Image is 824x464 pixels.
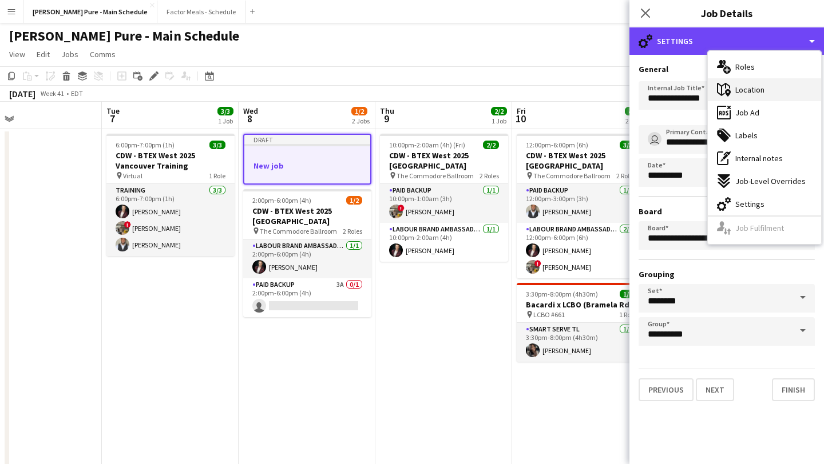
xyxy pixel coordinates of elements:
[106,106,120,116] span: Tue
[244,161,370,171] h3: New job
[735,85,764,95] span: Location
[483,141,499,149] span: 2/2
[106,134,235,256] app-job-card: 6:00pm-7:00pm (1h)3/3CDW - BTEX West 2025 Vancouver Training Virtual1 RoleTraining3/36:00pm-7:00p...
[639,378,694,401] button: Previous
[9,88,35,99] div: [DATE]
[517,150,645,171] h3: CDW - BTEX West 2025 [GEOGRAPHIC_DATA]
[517,134,645,278] app-job-card: 12:00pm-6:00pm (6h)3/3CDW - BTEX West 2025 [GEOGRAPHIC_DATA] The Commodore Ballroom2 RolesPaid Ba...
[218,117,233,125] div: 1 Job
[243,189,371,317] app-job-card: 2:00pm-6:00pm (4h)1/2CDW - BTEX West 2025 [GEOGRAPHIC_DATA] The Commodore Ballroom2 RolesLabour B...
[620,141,636,149] span: 3/3
[61,49,78,59] span: Jobs
[526,290,598,298] span: 3:30pm-8:00pm (4h30m)
[106,150,235,171] h3: CDW - BTEX West 2025 Vancouver Training
[106,184,235,256] app-card-role: Training3/36:00pm-7:00pm (1h)[PERSON_NAME]![PERSON_NAME][PERSON_NAME]
[515,112,526,125] span: 10
[243,206,371,226] h3: CDW - BTEX West 2025 [GEOGRAPHIC_DATA]
[38,89,66,98] span: Week 41
[380,223,508,262] app-card-role: Labour Brand Ambassadors1/110:00pm-2:00am (4h)[PERSON_NAME]
[244,135,370,144] div: Draft
[85,47,120,62] a: Comms
[517,283,645,362] app-job-card: 3:30pm-8:00pm (4h30m)1/1Bacardi x LCBO (Bramela Rd) LCBO #6611 RoleSmart Serve TL1/13:30pm-8:00pm...
[124,221,131,228] span: !
[243,239,371,278] app-card-role: Labour Brand Ambassadors1/12:00pm-6:00pm (4h)[PERSON_NAME]
[209,171,225,180] span: 1 Role
[343,227,362,235] span: 2 Roles
[735,107,759,118] span: Job Ad
[534,260,541,267] span: !
[23,1,157,23] button: [PERSON_NAME] Pure - Main Schedule
[480,171,499,180] span: 2 Roles
[32,47,54,62] a: Edit
[616,171,636,180] span: 2 Roles
[252,196,311,205] span: 2:00pm-6:00pm (4h)
[526,141,588,149] span: 12:00pm-6:00pm (6h)
[639,64,815,74] h3: General
[517,323,645,362] app-card-role: Smart Serve TL1/13:30pm-8:00pm (4h30m)[PERSON_NAME]
[243,106,258,116] span: Wed
[735,176,806,186] span: Job-Level Overrides
[57,47,83,62] a: Jobs
[243,278,371,317] app-card-role: Paid Backup3A0/12:00pm-6:00pm (4h)
[389,141,465,149] span: 10:00pm-2:00am (4h) (Fri)
[696,378,734,401] button: Next
[123,171,142,180] span: Virtual
[378,112,394,125] span: 9
[629,6,824,21] h3: Job Details
[629,27,824,55] div: Settings
[517,223,645,278] app-card-role: Labour Brand Ambassadors2/212:00pm-6:00pm (6h)[PERSON_NAME]![PERSON_NAME]
[517,184,645,223] app-card-role: Paid Backup1/112:00pm-3:00pm (3h)[PERSON_NAME]
[243,134,371,185] app-job-card: DraftNew job
[639,269,815,279] h3: Grouping
[625,107,641,115] span: 4/4
[9,49,25,59] span: View
[619,310,636,319] span: 1 Role
[352,117,370,125] div: 2 Jobs
[380,150,508,171] h3: CDW - BTEX West 2025 [GEOGRAPHIC_DATA]
[735,199,764,209] span: Settings
[380,184,508,223] app-card-role: Paid Backup1/110:00pm-1:00am (3h)![PERSON_NAME]
[735,130,758,141] span: Labels
[380,106,394,116] span: Thu
[209,141,225,149] span: 3/3
[735,62,755,72] span: Roles
[157,1,245,23] button: Factor Meals - Schedule
[517,299,645,310] h3: Bacardi x LCBO (Bramela Rd)
[116,141,175,149] span: 6:00pm-7:00pm (1h)
[241,112,258,125] span: 8
[9,27,239,45] h1: [PERSON_NAME] Pure - Main Schedule
[260,227,337,235] span: The Commodore Ballroom
[397,171,474,180] span: The Commodore Ballroom
[533,171,611,180] span: The Commodore Ballroom
[533,310,565,319] span: LCBO #661
[217,107,233,115] span: 3/3
[380,134,508,262] app-job-card: 10:00pm-2:00am (4h) (Fri)2/2CDW - BTEX West 2025 [GEOGRAPHIC_DATA] The Commodore Ballroom2 RolesP...
[639,206,815,217] h3: Board
[620,290,636,298] span: 1/1
[37,49,50,59] span: Edit
[492,117,506,125] div: 1 Job
[772,378,815,401] button: Finish
[71,89,83,98] div: EDT
[398,205,405,211] span: !
[105,112,120,125] span: 7
[5,47,30,62] a: View
[625,117,643,125] div: 2 Jobs
[735,153,783,163] span: Internal notes
[491,107,507,115] span: 2/2
[90,49,116,59] span: Comms
[351,107,367,115] span: 1/2
[517,106,526,116] span: Fri
[346,196,362,205] span: 1/2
